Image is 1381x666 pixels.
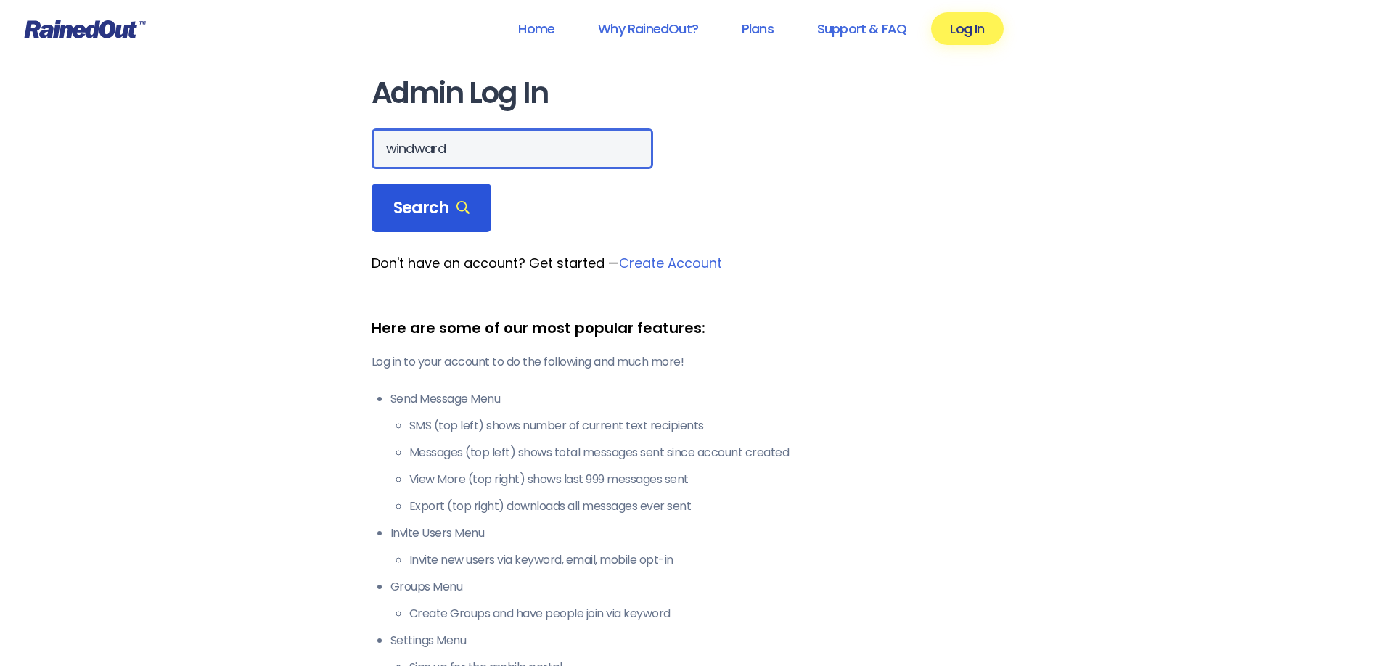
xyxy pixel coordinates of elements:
li: View More (top right) shows last 999 messages sent [409,471,1010,488]
input: Search Orgs… [372,128,653,169]
a: Home [499,12,573,45]
div: Search [372,184,492,233]
li: SMS (top left) shows number of current text recipients [409,417,1010,435]
a: Plans [723,12,792,45]
h1: Admin Log In [372,77,1010,110]
li: Export (top right) downloads all messages ever sent [409,498,1010,515]
li: Groups Menu [390,578,1010,622]
a: Why RainedOut? [579,12,717,45]
a: Log In [931,12,1003,45]
div: Here are some of our most popular features: [372,317,1010,339]
li: Send Message Menu [390,390,1010,515]
span: Search [393,198,470,218]
a: Support & FAQ [798,12,925,45]
li: Invite new users via keyword, email, mobile opt-in [409,551,1010,569]
p: Log in to your account to do the following and much more! [372,353,1010,371]
li: Messages (top left) shows total messages sent since account created [409,444,1010,461]
li: Invite Users Menu [390,525,1010,569]
li: Create Groups and have people join via keyword [409,605,1010,622]
a: Create Account [619,254,722,272]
